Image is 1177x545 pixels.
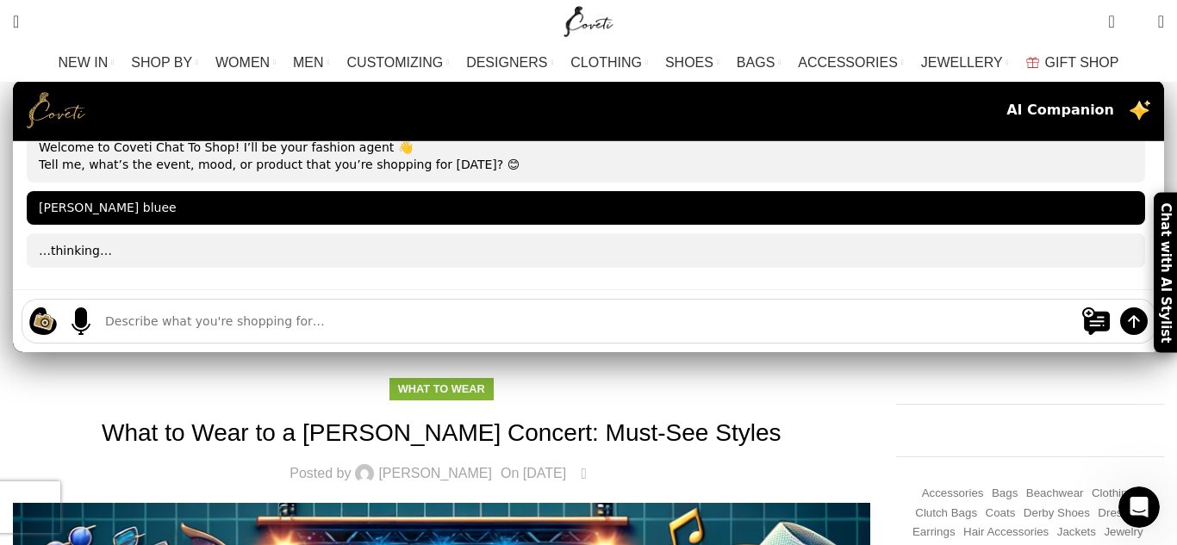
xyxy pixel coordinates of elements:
span: MEN [293,54,324,71]
time: On [DATE] [501,466,566,480]
img: author-avatar [355,464,374,483]
a: WOMEN [215,46,276,80]
a: 0 [1099,4,1123,39]
a: Accessories (745 items) [922,486,984,502]
div: Main navigation [4,46,1173,80]
a: Clutch Bags (155 items) [915,505,977,522]
span: Posted by [290,467,351,480]
span: 0 [1131,17,1144,30]
a: ACCESSORIES [798,46,904,80]
span: WOMEN [215,54,270,71]
div: My Wishlist [1128,4,1145,39]
a: Clothing (18,679 items) [1092,486,1134,502]
a: Derby shoes (233 items) [1024,505,1090,522]
span: CLOTHING [570,54,642,71]
a: [PERSON_NAME] [378,467,492,480]
span: SHOES [665,54,713,71]
a: GIFT SHOP [1026,46,1119,80]
a: Jackets (1,198 items) [1057,524,1096,541]
span: ACCESSORIES [798,54,898,71]
a: Earrings (184 items) [912,524,956,541]
a: Beachwear (451 items) [1026,486,1084,502]
a: CLOTHING [570,46,648,80]
a: DESIGNERS [466,46,553,80]
img: GiftBag [1026,57,1039,68]
h1: What to Wear to a [PERSON_NAME] Concert: Must-See Styles [13,416,870,449]
a: Bags (1,744 items) [992,486,1018,502]
a: Site logo [560,13,618,28]
a: SHOES [665,46,719,80]
a: What to wear [398,382,485,395]
a: CUSTOMIZING [347,46,450,80]
a: SHOP BY [131,46,198,80]
span: 0 [585,461,598,474]
a: MEN [293,46,329,80]
a: Dresses (9,678 items) [1098,505,1140,522]
span: SHOP BY [131,54,192,71]
span: JEWELLERY [921,54,1003,71]
span: CUSTOMIZING [347,54,444,71]
a: NEW IN [59,46,115,80]
span: NEW IN [59,54,109,71]
a: Hair Accessories (245 items) [963,524,1049,541]
iframe: Intercom live chat [1118,486,1160,528]
a: JEWELLERY [921,46,1009,80]
span: GIFT SHOP [1045,54,1119,71]
a: Coats (417 items) [986,505,1016,522]
a: 0 [575,462,593,485]
span: DESIGNERS [466,54,547,71]
span: BAGS [737,54,775,71]
a: BAGS [737,46,781,80]
a: Jewelry (408 items) [1104,524,1143,541]
span: 0 [1110,9,1123,22]
a: Search [4,4,28,39]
